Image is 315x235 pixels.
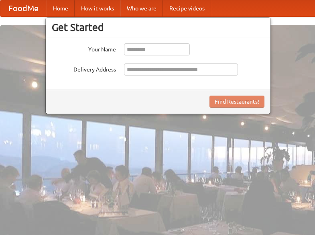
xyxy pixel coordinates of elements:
[47,0,75,16] a: Home
[52,63,116,74] label: Delivery Address
[209,96,264,108] button: Find Restaurants!
[163,0,211,16] a: Recipe videos
[0,0,47,16] a: FoodMe
[120,0,163,16] a: Who we are
[52,43,116,53] label: Your Name
[75,0,120,16] a: How it works
[52,21,264,33] h3: Get Started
